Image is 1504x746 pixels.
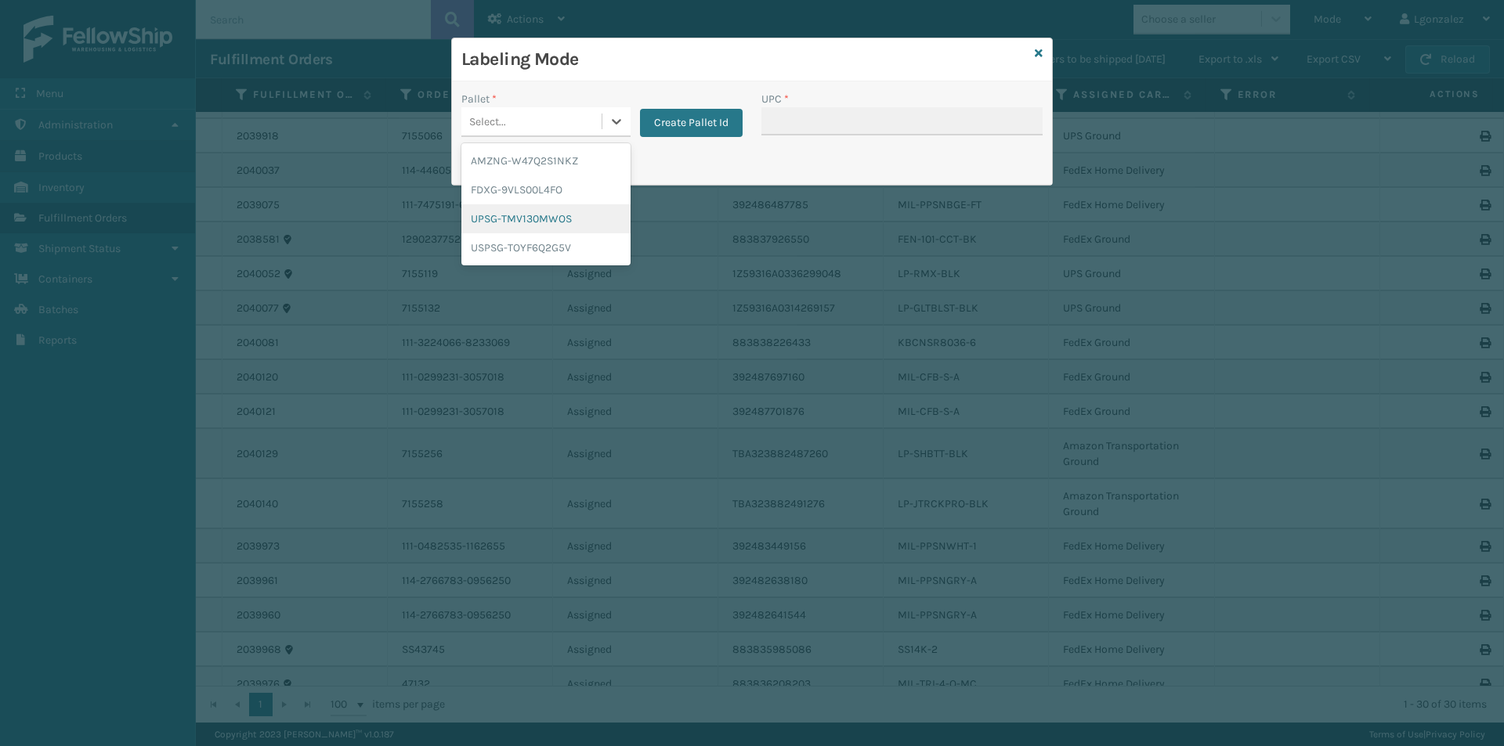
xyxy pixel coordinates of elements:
[640,109,743,137] button: Create Pallet Id
[469,114,506,130] div: Select...
[461,146,631,175] div: AMZNG-W47Q2S1NKZ
[761,91,789,107] label: UPC
[461,233,631,262] div: USPSG-TOYF6Q2G5V
[461,91,497,107] label: Pallet
[461,204,631,233] div: UPSG-TMV130MWOS
[461,175,631,204] div: FDXG-9VLS00L4FO
[461,48,1029,71] h3: Labeling Mode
